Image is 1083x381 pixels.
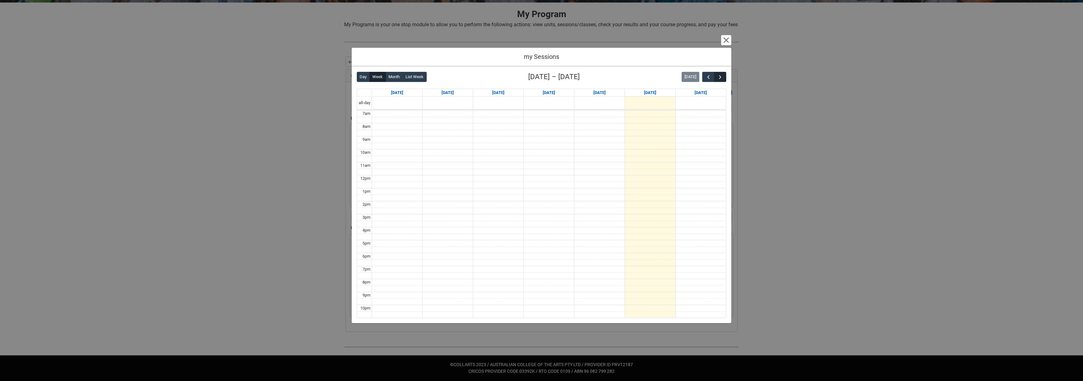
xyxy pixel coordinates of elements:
[693,89,708,97] a: Go to September 6, 2025
[440,89,455,97] a: Go to September 1, 2025
[359,305,372,311] div: 10pm
[541,89,556,97] a: Go to September 3, 2025
[359,162,372,169] div: 11am
[361,214,372,221] div: 3pm
[357,100,372,106] span: all-day
[390,89,405,97] a: Go to August 31, 2025
[592,89,607,97] a: Go to September 4, 2025
[702,72,714,82] button: Previous Week
[361,136,372,143] div: 9am
[361,227,372,234] div: 4pm
[361,253,372,259] div: 6pm
[361,240,372,247] div: 5pm
[357,53,726,61] h1: my Sessions
[361,123,372,130] div: 8am
[682,72,699,82] button: [DATE]
[361,110,372,117] div: 7am
[643,89,658,97] a: Go to September 5, 2025
[386,72,403,82] button: Month
[357,72,370,82] button: Day
[359,175,372,182] div: 12pm
[714,72,726,82] button: Next Week
[361,266,372,272] div: 7pm
[721,35,731,45] button: Cancel and close
[361,279,372,285] div: 8pm
[403,72,427,82] button: List Week
[369,72,386,82] button: Week
[359,149,372,156] div: 10am
[491,89,506,97] a: Go to September 2, 2025
[361,188,372,195] div: 1pm
[361,201,372,208] div: 2pm
[528,72,580,82] h2: [DATE] – [DATE]
[361,292,372,298] div: 9pm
